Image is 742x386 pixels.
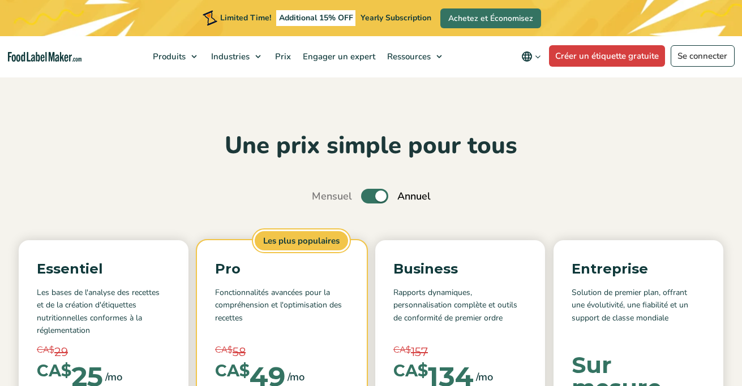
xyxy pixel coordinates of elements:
p: Rapports dynamiques, personnalisation complète et outils de conformité de premier ordre [393,287,527,337]
span: Yearly Subscription [361,12,431,23]
p: Les bases de l'analyse des recettes et de la création d'étiquettes nutritionnelles conformes à la... [37,287,170,337]
span: Limited Time! [220,12,271,23]
p: Fonctionnalités avancées pour la compréhension et l'optimisation des recettes [215,287,349,337]
a: Engager un expert [297,36,379,77]
span: CA$ [215,344,233,357]
a: Food Label Maker homepage [8,52,82,62]
span: Prix [272,51,292,62]
a: Produits [147,36,203,77]
button: Change language [513,45,549,68]
a: Prix [269,36,294,77]
span: Mensuel [312,189,352,204]
p: Pro [215,258,349,280]
a: Industries [205,36,267,77]
p: Essentiel [37,258,170,280]
span: /mo [288,369,304,385]
span: Additional 15% OFF [276,10,356,26]
a: Ressources [381,36,448,77]
span: Engager un expert [299,51,376,62]
span: Industries [208,51,251,62]
p: Solution de premier plan, offrant une évolutivité, une fiabilité et un support de classe mondiale [572,287,705,337]
p: Business [393,258,527,280]
span: CA$ [393,363,428,379]
a: Achetez et Économisez [440,8,541,28]
span: Annuel [397,189,431,204]
a: Se connecter [671,45,735,67]
span: CA$ [37,344,54,357]
span: 58 [233,344,246,361]
label: Toggle [361,189,388,203]
span: CA$ [37,363,71,379]
span: Ressources [384,51,432,62]
p: Entreprise [572,258,705,280]
span: 29 [54,344,68,361]
span: CA$ [393,344,411,357]
span: /mo [476,369,493,385]
span: Produits [149,51,187,62]
a: Créer un étiquette gratuite [549,45,666,67]
span: CA$ [215,363,250,379]
span: /mo [105,369,122,385]
span: 157 [411,344,428,361]
h2: Une prix simple pour tous [8,131,734,162]
span: Les plus populaires [253,229,350,253]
